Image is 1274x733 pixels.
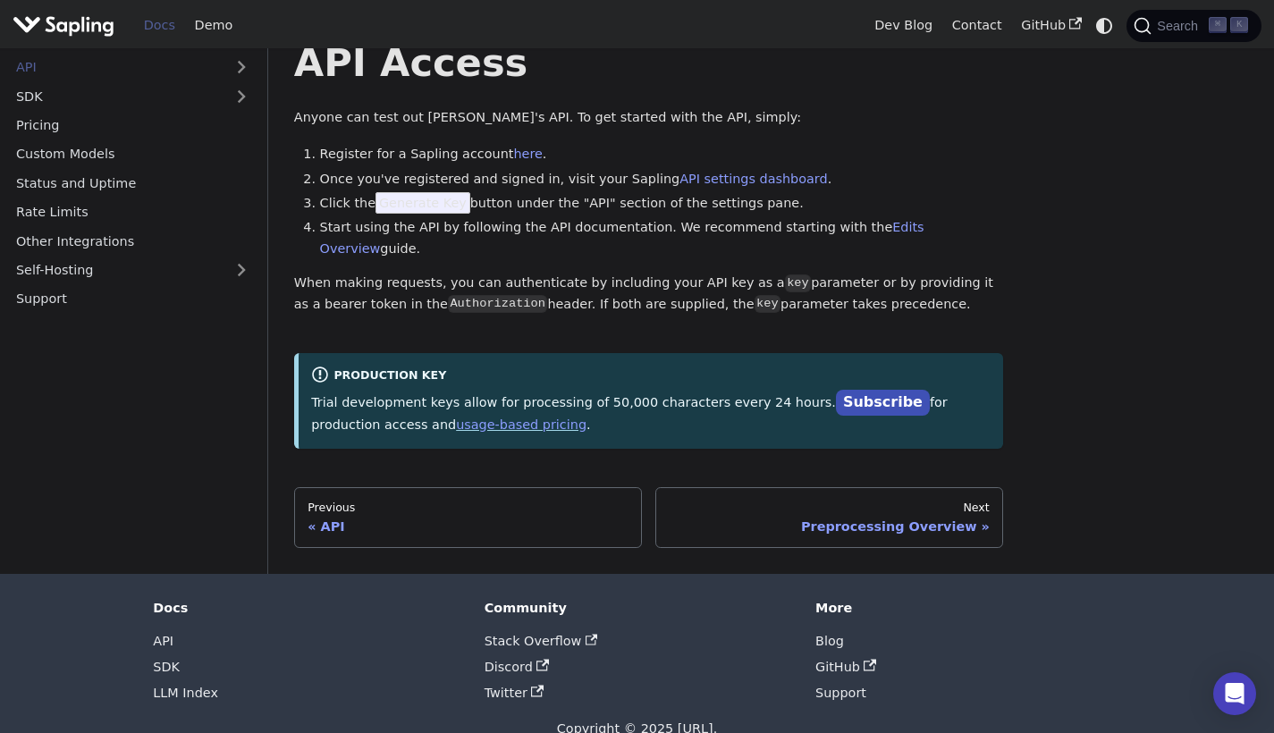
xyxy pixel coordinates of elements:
span: Generate Key [375,192,470,214]
a: SDK [6,83,224,109]
span: Search [1152,19,1209,33]
a: Sapling.ai [13,13,121,38]
a: SDK [153,660,180,674]
li: Register for a Sapling account . [320,144,1004,165]
a: API [6,55,224,80]
li: Click the button under the "API" section of the settings pane. [320,193,1004,215]
a: Subscribe [836,390,930,416]
p: Trial development keys allow for processing of 50,000 characters every 24 hours. for production a... [311,391,991,435]
a: Blog [815,634,844,648]
a: Discord [485,660,549,674]
a: GitHub [1011,12,1091,39]
a: API [153,634,173,648]
a: Status and Uptime [6,170,259,196]
a: Self-Hosting [6,257,259,283]
a: PreviousAPI [294,487,642,548]
a: Support [6,286,259,312]
button: Search (Command+K) [1126,10,1261,42]
h1: API Access [294,38,1003,87]
a: NextPreprocessing Overview [655,487,1003,548]
a: Dev Blog [865,12,941,39]
a: GitHub [815,660,876,674]
p: When making requests, you can authenticate by including your API key as a parameter or by providi... [294,273,1003,316]
a: Other Integrations [6,228,259,254]
code: Authorization [448,295,547,313]
kbd: ⌘ [1209,17,1227,33]
code: key [755,295,780,313]
a: Support [815,686,866,700]
a: LLM Index [153,686,218,700]
button: Switch between dark and light mode (currently system mode) [1092,13,1118,38]
a: Contact [942,12,1012,39]
a: Twitter [485,686,544,700]
div: Previous [308,501,629,515]
li: Once you've registered and signed in, visit your Sapling . [320,169,1004,190]
div: Next [669,501,990,515]
div: Open Intercom Messenger [1213,672,1256,715]
div: API [308,518,629,535]
a: Demo [185,12,242,39]
div: Production Key [311,366,991,387]
a: here [513,147,542,161]
a: Stack Overflow [485,634,597,648]
div: Preprocessing Overview [669,518,990,535]
button: Expand sidebar category 'API' [224,55,259,80]
code: key [785,274,811,292]
kbd: K [1230,17,1248,33]
a: Docs [134,12,185,39]
nav: Docs pages [294,487,1003,548]
img: Sapling.ai [13,13,114,38]
a: Pricing [6,113,259,139]
div: Docs [153,600,459,616]
button: Expand sidebar category 'SDK' [224,83,259,109]
div: Community [485,600,790,616]
a: Custom Models [6,141,259,167]
a: usage-based pricing [456,417,586,432]
div: More [815,600,1121,616]
p: Anyone can test out [PERSON_NAME]'s API. To get started with the API, simply: [294,107,1003,129]
a: Rate Limits [6,199,259,225]
a: API settings dashboard [679,172,827,186]
li: Start using the API by following the API documentation. We recommend starting with the guide. [320,217,1004,260]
